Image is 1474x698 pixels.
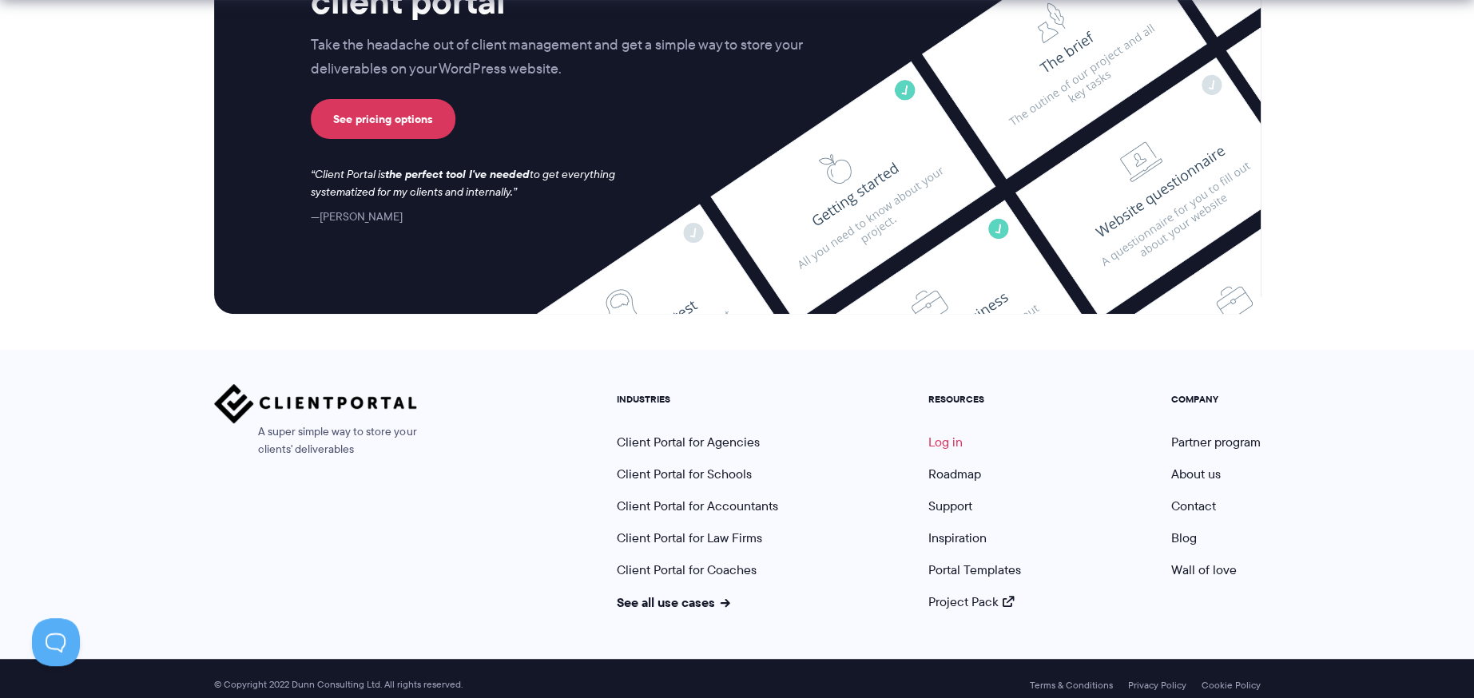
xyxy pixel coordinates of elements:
[617,529,762,547] a: Client Portal for Law Firms
[1202,680,1261,691] a: Cookie Policy
[311,34,836,81] p: Take the headache out of client management and get a simple way to store your deliverables on you...
[928,561,1021,579] a: Portal Templates
[206,679,471,691] span: © Copyright 2022 Dunn Consulting Ltd. All rights reserved.
[928,465,981,483] a: Roadmap
[1171,465,1221,483] a: About us
[617,465,752,483] a: Client Portal for Schools
[617,433,760,451] a: Client Portal for Agencies
[1171,433,1261,451] a: Partner program
[617,497,778,515] a: Client Portal for Accountants
[1171,529,1197,547] a: Blog
[1171,394,1261,405] h5: COMPANY
[1171,497,1216,515] a: Contact
[311,166,637,201] p: Client Portal is to get everything systematized for my clients and internally.
[311,208,403,224] cite: [PERSON_NAME]
[1171,561,1237,579] a: Wall of love
[617,394,778,405] h5: INDUSTRIES
[928,497,972,515] a: Support
[928,433,963,451] a: Log in
[214,423,417,458] span: A super simple way to store your clients' deliverables
[1128,680,1186,691] a: Privacy Policy
[617,561,757,579] a: Client Portal for Coaches
[311,99,455,139] a: See pricing options
[32,618,80,666] iframe: Toggle Customer Support
[385,165,530,183] strong: the perfect tool I've needed
[928,529,987,547] a: Inspiration
[617,593,730,612] a: See all use cases
[928,394,1021,405] h5: RESOURCES
[1030,680,1113,691] a: Terms & Conditions
[928,593,1015,611] a: Project Pack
